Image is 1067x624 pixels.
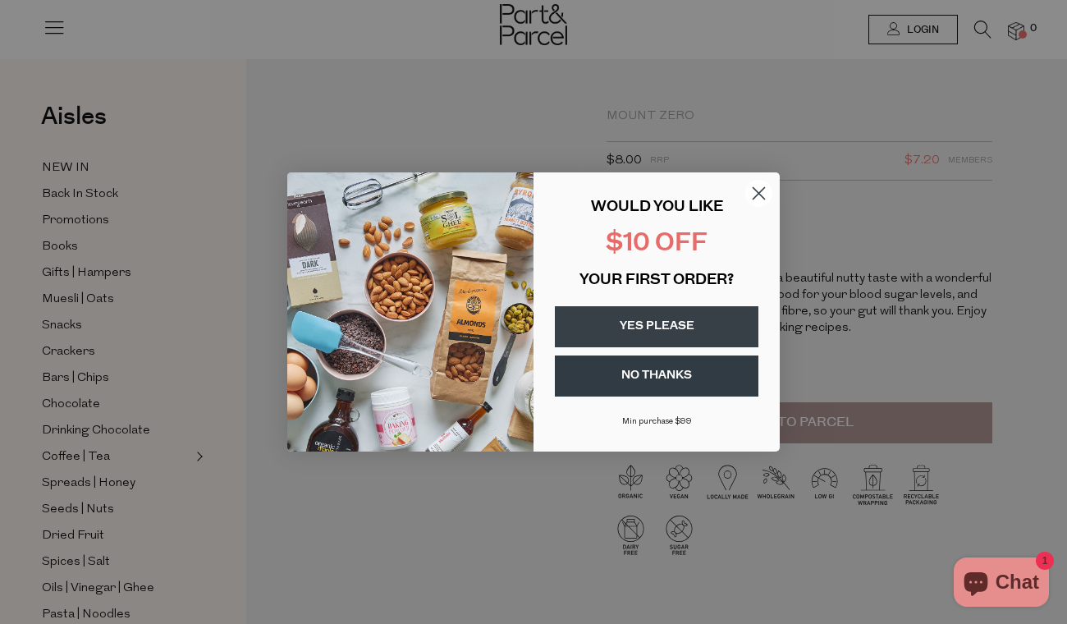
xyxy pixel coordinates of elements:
img: 43fba0fb-7538-40bc-babb-ffb1a4d097bc.jpeg [287,172,533,452]
button: Close dialog [744,179,773,208]
span: YOUR FIRST ORDER? [579,273,734,288]
button: YES PLEASE [555,306,758,347]
span: Min purchase $99 [622,417,692,426]
button: NO THANKS [555,356,758,397]
span: $10 OFF [606,232,708,257]
span: WOULD YOU LIKE [591,200,723,215]
inbox-online-store-chat: Shopify online store chat [949,557,1054,611]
